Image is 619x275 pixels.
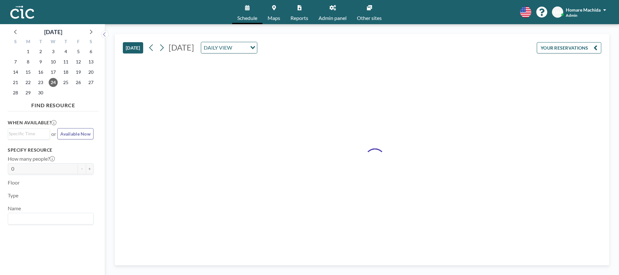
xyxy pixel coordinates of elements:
[49,68,58,77] span: Wednesday, September 17, 2025
[57,128,93,139] button: Available Now
[11,88,20,97] span: Sunday, September 28, 2025
[201,42,257,53] div: Search for option
[8,205,21,212] label: Name
[86,78,95,87] span: Saturday, September 27, 2025
[61,57,70,66] span: Thursday, September 11, 2025
[59,38,72,46] div: T
[11,57,20,66] span: Sunday, September 7, 2025
[11,78,20,87] span: Sunday, September 21, 2025
[49,47,58,56] span: Wednesday, September 3, 2025
[78,163,86,174] button: -
[36,57,45,66] span: Tuesday, September 9, 2025
[319,15,347,21] span: Admin panel
[74,78,83,87] span: Friday, September 26, 2025
[86,57,95,66] span: Saturday, September 13, 2025
[49,78,58,87] span: Wednesday, September 24, 2025
[8,129,50,138] div: Search for option
[49,57,58,66] span: Wednesday, September 10, 2025
[9,130,46,137] input: Search for option
[86,68,95,77] span: Saturday, September 20, 2025
[86,163,93,174] button: +
[61,68,70,77] span: Thursday, September 18, 2025
[169,43,194,52] span: [DATE]
[74,57,83,66] span: Friday, September 12, 2025
[202,43,233,52] span: DAILY VIEW
[61,47,70,56] span: Thursday, September 4, 2025
[86,47,95,56] span: Saturday, September 6, 2025
[22,38,34,46] div: M
[237,15,257,21] span: Schedule
[8,192,18,199] label: Type
[8,179,20,186] label: Floor
[24,68,33,77] span: Monday, September 15, 2025
[8,156,55,162] label: How many people?
[537,42,601,53] button: YOUR RESERVATIONS
[51,131,56,137] span: or
[24,88,33,97] span: Monday, September 29, 2025
[44,27,62,36] div: [DATE]
[84,38,97,46] div: S
[36,68,45,77] span: Tuesday, September 16, 2025
[268,15,280,21] span: Maps
[47,38,60,46] div: W
[566,13,577,18] span: Admin
[74,68,83,77] span: Friday, September 19, 2025
[357,15,382,21] span: Other sites
[24,78,33,87] span: Monday, September 22, 2025
[36,78,45,87] span: Tuesday, September 23, 2025
[8,100,99,109] h4: FIND RESOURCE
[72,38,84,46] div: F
[234,43,246,52] input: Search for option
[290,15,308,21] span: Reports
[24,57,33,66] span: Monday, September 8, 2025
[61,78,70,87] span: Thursday, September 25, 2025
[9,214,90,223] input: Search for option
[554,9,562,15] span: HM
[34,38,47,46] div: T
[8,213,93,224] div: Search for option
[10,6,34,19] img: organization-logo
[9,38,22,46] div: S
[11,68,20,77] span: Sunday, September 14, 2025
[60,131,91,137] span: Available Now
[24,47,33,56] span: Monday, September 1, 2025
[74,47,83,56] span: Friday, September 5, 2025
[36,47,45,56] span: Tuesday, September 2, 2025
[8,147,93,153] h3: Specify resource
[566,7,601,13] span: Homare Machida
[36,88,45,97] span: Tuesday, September 30, 2025
[123,42,143,53] button: [DATE]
